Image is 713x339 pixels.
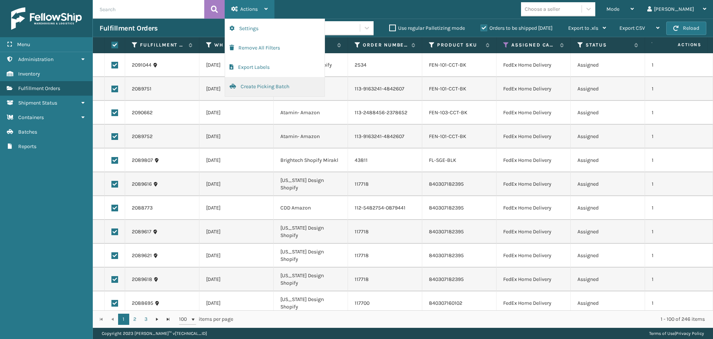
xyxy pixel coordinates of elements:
td: 117718 [348,220,422,244]
a: Privacy Policy [676,331,704,336]
button: Export Labels [225,58,325,77]
td: [DATE] [199,53,274,77]
span: 100 [179,316,190,323]
a: 2091044 [132,61,152,69]
a: Go to the last page [163,314,174,325]
td: [DATE] [199,172,274,196]
td: FedEx Home Delivery [497,53,571,77]
button: Settings [225,19,325,38]
label: Status [586,42,631,48]
td: [DATE] [199,268,274,291]
span: Containers [18,114,44,121]
label: Assigned Carrier Service [511,42,556,48]
td: FedEx Home Delivery [497,125,571,148]
span: Reports [18,143,36,150]
td: Assigned [571,172,645,196]
td: Assigned [571,244,645,268]
td: FedEx Home Delivery [497,172,571,196]
a: 840307182395 [429,228,464,235]
td: Assigned [571,268,645,291]
td: Atamin- Amazon [274,125,348,148]
label: Orders to be shipped [DATE] [481,25,553,31]
td: FedEx Home Delivery [497,268,571,291]
td: [US_STATE] Design Shopify [274,268,348,291]
span: Shipment Status [18,100,57,106]
label: Product SKU [437,42,482,48]
td: [DATE] [199,244,274,268]
td: Brightech Shopify Mirakl [274,148,348,172]
a: FEN-101-CCT-BK [429,62,466,68]
span: Batches [18,129,37,135]
a: FEN-101-CCT-BK [429,133,466,140]
a: 2089618 [132,276,152,283]
a: 2089807 [132,157,153,164]
span: Go to the next page [154,316,160,322]
td: FedEx Home Delivery [497,196,571,220]
td: [DATE] [199,77,274,101]
a: 2089752 [132,133,153,140]
td: Assigned [571,148,645,172]
button: Create Picking Batch [225,77,325,96]
span: Export to .xls [568,25,598,31]
td: CDD Amazon [274,196,348,220]
td: Assigned [571,77,645,101]
button: Remove All Filters [225,38,325,58]
td: [US_STATE] Design Shopify [274,244,348,268]
a: Terms of Use [649,331,675,336]
td: FedEx Home Delivery [497,244,571,268]
span: items per page [179,314,233,325]
label: Use regular Palletizing mode [389,25,465,31]
td: FedEx Home Delivery [497,220,571,244]
td: FedEx Home Delivery [497,148,571,172]
span: Administration [18,56,53,63]
a: 840307160102 [429,300,462,306]
a: 840307182395 [429,181,464,187]
td: Assigned [571,101,645,125]
div: 1 - 100 of 246 items [244,316,705,323]
a: 2090662 [132,109,153,116]
td: [DATE] [199,220,274,244]
span: Actions [654,39,706,51]
a: 840307182395 [429,276,464,282]
h3: Fulfillment Orders [100,24,157,33]
td: FedEx Home Delivery [497,77,571,101]
a: 2 [129,314,140,325]
td: [DATE] [199,101,274,125]
span: Menu [17,41,30,48]
span: Mode [606,6,619,12]
td: 43811 [348,148,422,172]
td: [US_STATE] Design Shopify [274,291,348,315]
td: Assigned [571,291,645,315]
button: Reload [666,22,706,35]
span: Export CSV [619,25,645,31]
td: Assigned [571,196,645,220]
td: Assigned [571,53,645,77]
td: 117718 [348,268,422,291]
td: [DATE] [199,291,274,315]
label: Fulfillment Order Id [140,42,185,48]
a: FEN-101-CCT-BK [429,86,466,92]
a: 840307182395 [429,205,464,211]
a: 2088773 [132,204,153,212]
td: 112-5482754-0879441 [348,196,422,220]
td: 117718 [348,244,422,268]
td: FedEx Home Delivery [497,291,571,315]
td: 113-2488456-2378652 [348,101,422,125]
span: Go to the last page [165,316,171,322]
a: 2089621 [132,252,152,259]
div: | [649,328,704,339]
span: Fulfillment Orders [18,85,60,92]
td: 113-9163241-4842607 [348,77,422,101]
p: Copyright 2023 [PERSON_NAME]™ v [TECHNICAL_ID] [102,328,207,339]
td: [US_STATE] Design Shopify [274,172,348,196]
a: FL-SGE-BLK [429,157,456,163]
a: 1 [118,314,129,325]
a: 2089617 [132,228,152,236]
div: Choose a seller [525,5,560,13]
td: Assigned [571,125,645,148]
a: FEN-103-CCT-BK [429,109,468,116]
td: 117718 [348,172,422,196]
td: Assigned [571,220,645,244]
td: FedEx Home Delivery [497,101,571,125]
td: 117700 [348,291,422,315]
